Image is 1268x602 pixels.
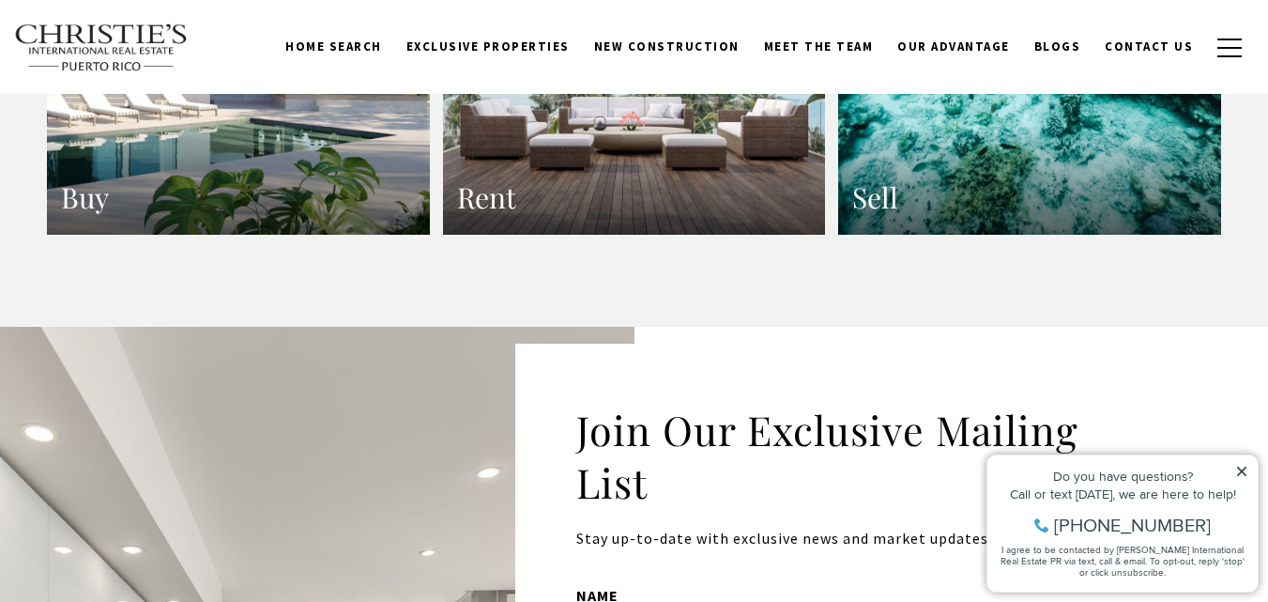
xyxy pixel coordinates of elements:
[23,116,267,151] span: I agree to be contacted by [PERSON_NAME] International Real Estate PR via text, call & email. To ...
[14,23,189,72] img: Christie's International Real Estate text transparent background
[20,60,271,73] div: Call or text [DATE], we are here to help!
[1034,39,1081,54] span: Blogs
[852,179,1207,216] h3: Sell
[406,39,570,54] span: Exclusive Properties
[576,404,1124,509] h2: Join Our Exclusive Mailing List
[61,179,416,216] h3: Buy
[576,527,1124,551] p: Stay up-to-date with exclusive news and market updates on [US_STATE].
[20,42,271,55] div: Do you have questions?
[457,179,812,216] h3: Rent
[897,39,1010,54] span: Our Advantage
[1105,39,1193,54] span: Contact Us
[582,29,752,65] a: New Construction
[394,29,582,65] a: Exclusive Properties
[885,29,1022,65] a: Our Advantage
[752,29,886,65] a: Meet the Team
[594,39,740,54] span: New Construction
[1205,21,1254,75] button: button
[1022,29,1093,65] a: Blogs
[77,88,234,107] span: [PHONE_NUMBER]
[273,29,394,65] a: Home Search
